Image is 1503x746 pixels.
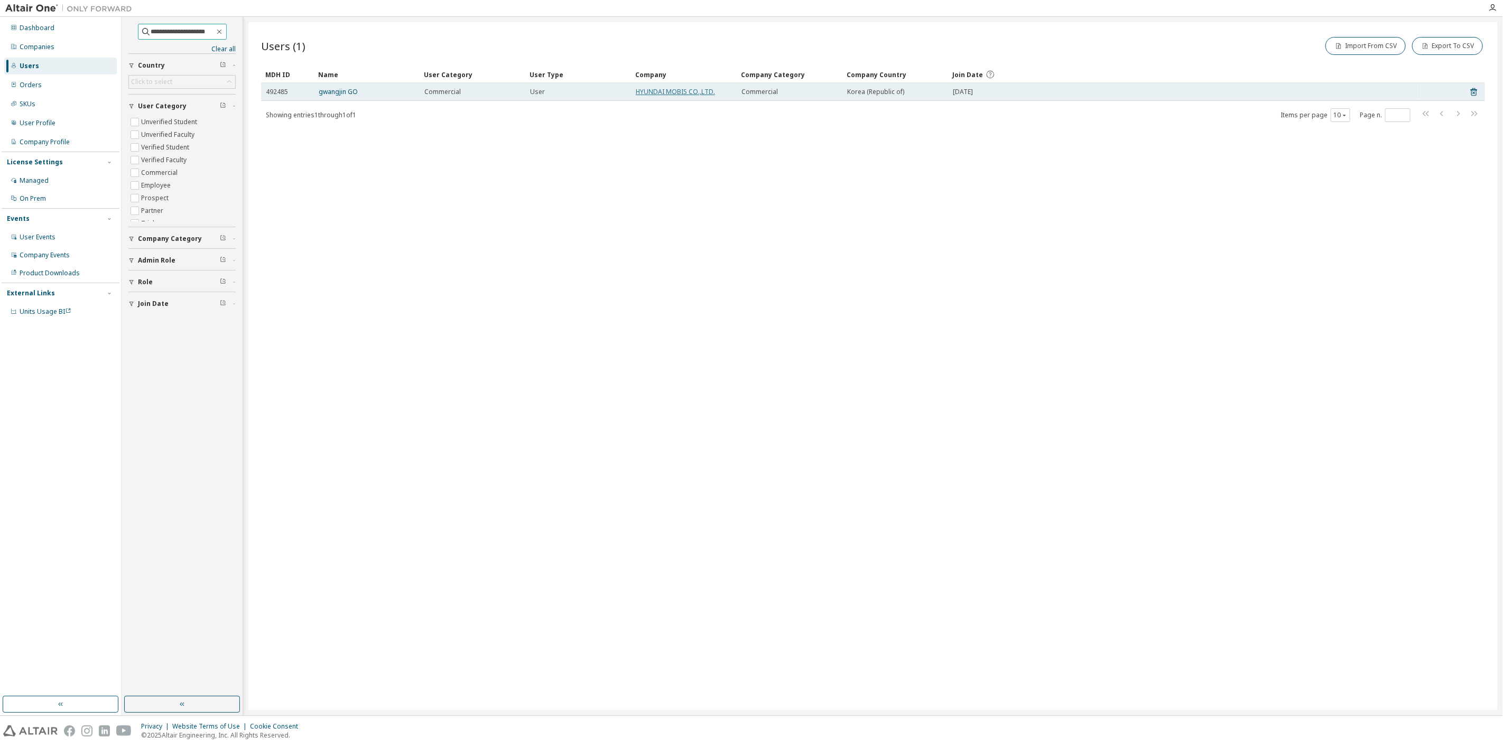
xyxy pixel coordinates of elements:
div: Company [635,66,732,83]
div: Click to select [131,78,172,86]
img: youtube.svg [116,725,132,736]
div: Orders [20,81,42,89]
button: Admin Role [128,249,236,272]
div: External Links [7,289,55,297]
img: linkedin.svg [99,725,110,736]
div: Company Country [847,66,944,83]
span: Country [138,61,165,70]
a: HYUNDAI MOBIS CO.,LTD. [636,87,715,96]
span: User Category [138,102,187,110]
div: User Type [530,66,627,83]
a: gwangjin GO [319,87,358,96]
p: © 2025 Altair Engineering, Inc. All Rights Reserved. [141,731,304,740]
img: altair_logo.svg [3,725,58,736]
button: 10 [1333,111,1348,119]
a: Clear all [128,45,236,53]
div: Click to select [129,76,235,88]
button: User Category [128,95,236,118]
label: Trial [141,217,156,230]
div: SKUs [20,100,35,108]
span: Clear filter [220,102,226,110]
span: Admin Role [138,256,175,265]
span: Clear filter [220,278,226,286]
div: Managed [20,176,49,185]
label: Partner [141,204,165,217]
div: User Profile [20,119,55,127]
span: Join Date [952,70,983,79]
button: Import From CSV [1325,37,1406,55]
div: Company Events [20,251,70,259]
div: Name [318,66,415,83]
span: Users (1) [261,39,305,53]
button: Company Category [128,227,236,250]
div: Product Downloads [20,269,80,277]
svg: Date when the user was first added or directly signed up. If the user was deleted and later re-ad... [986,70,995,79]
div: User Events [20,233,55,241]
div: License Settings [7,158,63,166]
span: Clear filter [220,300,226,308]
img: facebook.svg [64,725,75,736]
button: Role [128,271,236,294]
div: User Category [424,66,521,83]
img: Altair One [5,3,137,14]
span: Clear filter [220,256,226,265]
div: Dashboard [20,24,54,32]
label: Verified Faculty [141,154,189,166]
span: Items per page [1281,108,1350,122]
span: Showing entries 1 through 1 of 1 [266,110,356,119]
span: 492485 [266,88,288,96]
div: Users [20,62,39,70]
label: Verified Student [141,141,191,154]
span: Clear filter [220,235,226,243]
div: Companies [20,43,54,51]
div: Events [7,215,30,223]
span: User [530,88,545,96]
div: Website Terms of Use [172,722,250,731]
span: Clear filter [220,61,226,70]
span: [DATE] [953,88,973,96]
div: Privacy [141,722,172,731]
span: Company Category [138,235,202,243]
label: Unverified Student [141,116,199,128]
span: Commercial [741,88,778,96]
label: Employee [141,179,173,192]
img: instagram.svg [81,725,92,736]
button: Join Date [128,292,236,315]
button: Country [128,54,236,77]
button: Export To CSV [1412,37,1483,55]
div: Cookie Consent [250,722,304,731]
label: Unverified Faculty [141,128,197,141]
label: Commercial [141,166,180,179]
span: Join Date [138,300,169,308]
span: Commercial [424,88,461,96]
span: Units Usage BI [20,307,71,316]
div: MDH ID [265,66,310,83]
div: Company Profile [20,138,70,146]
div: Company Category [741,66,838,83]
span: Role [138,278,153,286]
span: Korea (Republic of) [847,88,904,96]
label: Prospect [141,192,171,204]
span: Page n. [1360,108,1411,122]
div: On Prem [20,194,46,203]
